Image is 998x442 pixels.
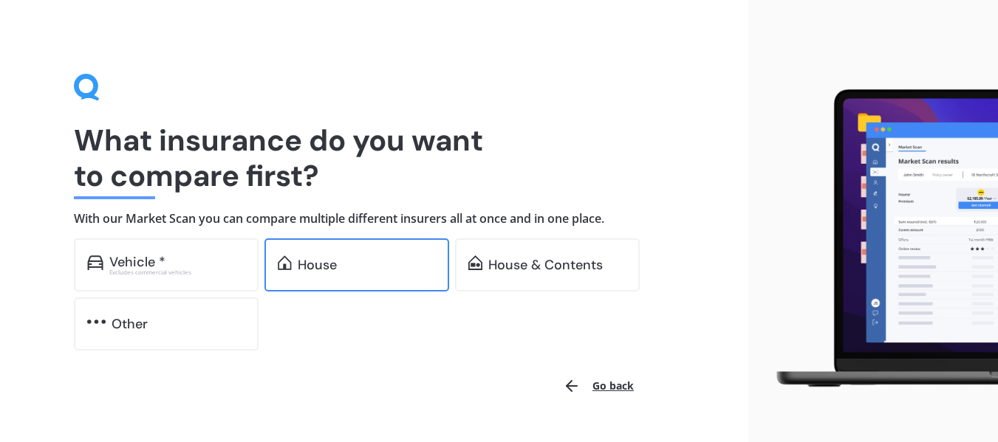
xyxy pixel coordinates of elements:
[112,317,148,331] div: Other
[87,255,103,270] img: car.f15378c7a67c060ca3f3.svg
[468,255,482,270] img: home-and-contents.b802091223b8502ef2dd.svg
[298,258,337,272] div: House
[74,211,674,227] h4: With our Market Scan you can compare multiple different insurers all at once and in one place.
[554,368,643,404] button: Go back
[109,269,245,275] div: Excludes commercial vehicles
[760,83,998,394] img: laptop.webp
[109,255,165,269] div: Vehicle *
[87,314,106,329] img: other.81dba5aafe580aa69f38.svg
[488,258,603,272] div: House & Contents
[278,255,292,270] img: home.91c183c226a05b4dc763.svg
[74,122,674,193] h1: What insurance do you want to compare first?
